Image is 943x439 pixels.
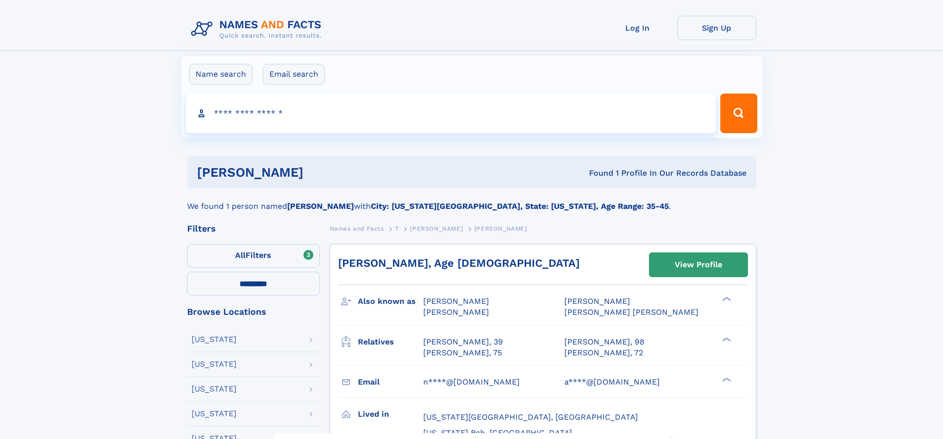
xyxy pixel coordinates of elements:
[564,307,698,317] span: [PERSON_NAME] [PERSON_NAME]
[720,94,757,133] button: Search Button
[564,296,630,306] span: [PERSON_NAME]
[423,347,502,358] a: [PERSON_NAME], 75
[720,376,732,383] div: ❯
[187,224,320,233] div: Filters
[395,225,399,232] span: T
[187,244,320,268] label: Filters
[564,337,645,347] a: [PERSON_NAME], 98
[358,406,423,423] h3: Lived in
[187,189,756,212] div: We found 1 person named with .
[410,225,463,232] span: [PERSON_NAME]
[564,347,643,358] a: [PERSON_NAME], 72
[598,16,677,40] a: Log In
[395,222,399,235] a: T
[410,222,463,235] a: [PERSON_NAME]
[677,16,756,40] a: Sign Up
[675,253,722,276] div: View Profile
[423,337,503,347] a: [PERSON_NAME], 39
[192,385,237,393] div: [US_STATE]
[187,307,320,316] div: Browse Locations
[189,64,252,85] label: Name search
[235,250,246,260] span: All
[197,166,447,179] h1: [PERSON_NAME]
[423,296,489,306] span: [PERSON_NAME]
[192,360,237,368] div: [US_STATE]
[358,293,423,310] h3: Also known as
[358,334,423,350] h3: Relatives
[192,336,237,343] div: [US_STATE]
[287,201,354,211] b: [PERSON_NAME]
[423,307,489,317] span: [PERSON_NAME]
[187,16,330,43] img: Logo Names and Facts
[474,225,527,232] span: [PERSON_NAME]
[186,94,716,133] input: search input
[338,257,580,269] a: [PERSON_NAME], Age [DEMOGRAPHIC_DATA]
[446,168,746,179] div: Found 1 Profile In Our Records Database
[720,336,732,342] div: ❯
[330,222,384,235] a: Names and Facts
[263,64,325,85] label: Email search
[423,428,572,438] span: [US_STATE] Bch, [GEOGRAPHIC_DATA]
[649,253,747,277] a: View Profile
[423,412,638,422] span: [US_STATE][GEOGRAPHIC_DATA], [GEOGRAPHIC_DATA]
[192,410,237,418] div: [US_STATE]
[720,296,732,302] div: ❯
[358,374,423,390] h3: Email
[371,201,669,211] b: City: [US_STATE][GEOGRAPHIC_DATA], State: [US_STATE], Age Range: 35-45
